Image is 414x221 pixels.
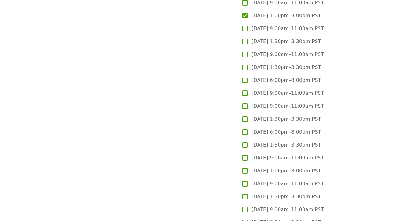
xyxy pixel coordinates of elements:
[251,206,324,213] span: [DATE] 9:00am–11:00am PST
[251,115,321,123] span: [DATE] 1:30pm–3:30pm PST
[251,12,321,19] span: [DATE] 1:00pm–3:00pm PST
[251,193,321,200] span: [DATE] 1:30pm–3:30pm PST
[251,180,324,187] span: [DATE] 9:00am–11:00am PST
[251,102,324,110] span: [DATE] 9:00am–11:00am PST
[251,141,321,149] span: [DATE] 1:30pm–3:30pm PST
[251,38,321,45] span: [DATE] 1:30pm–3:30pm PST
[251,64,321,71] span: [DATE] 1:30pm–3:30pm PST
[251,128,321,136] span: [DATE] 6:00pm–8:00pm PST
[251,90,324,97] span: [DATE] 9:00am–11:00am PST
[251,77,321,84] span: [DATE] 6:00pm–8:00pm PST
[251,25,324,32] span: [DATE] 9:00am–11:00am PST
[251,51,324,58] span: [DATE] 9:00am–11:00am PST
[251,154,324,162] span: [DATE] 9:00am–11:00am PST
[251,167,321,175] span: [DATE] 1:00pm–3:00pm PST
